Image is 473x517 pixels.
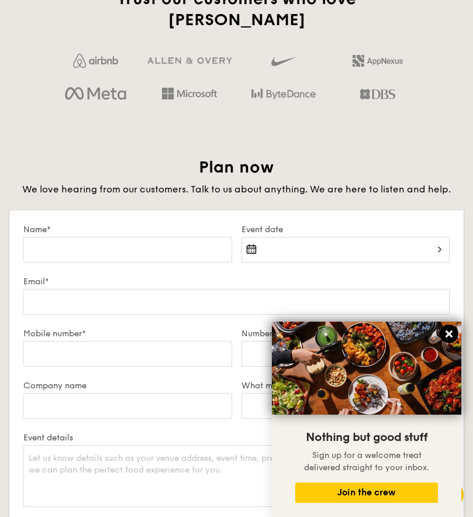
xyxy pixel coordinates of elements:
img: dbs.a5bdd427.png [360,84,395,104]
span: Nothing but good stuff [306,430,427,444]
img: bytedance.dc5c0c88.png [251,84,316,104]
textarea: Let us know details such as your venue address, event time, preferred menu, dietary requirements,... [23,445,450,507]
img: gdlseuq06himwAAAABJRU5ErkJggg== [271,51,296,71]
label: Company name [23,381,232,391]
img: Jf4Dw0UUCKFd4aYAAAAASUVORK5CYII= [73,54,118,68]
label: What menu are you ordering? [241,381,450,391]
label: Number of guests* [241,329,450,339]
span: Plan now [199,157,274,177]
label: Mobile number* [23,329,232,339]
img: DSC07876-Edit02-Large.jpeg [272,322,461,415]
img: 2L6uqdT+6BmeAFDfWP11wfMG223fXktMZIL+i+lTG25h0NjUBKOYhdW2Kn6T+C0Q7bASH2i+1JIsIulPLIv5Ss6l0e291fRVW... [353,55,403,67]
span: We love hearing from our customers. Talk to us about anything. We are here to listen and help. [22,184,451,195]
label: Event details [23,433,450,443]
button: Join the crew [295,482,438,503]
label: Event date [241,225,450,235]
span: Sign up for a welcome treat delivered straight to your inbox. [304,450,429,473]
button: Close [440,325,458,343]
label: Email* [23,277,450,287]
img: Hd4TfVa7bNwuIo1gAAAAASUVORK5CYII= [162,88,217,99]
img: meta.d311700b.png [65,84,126,104]
label: Name* [23,225,232,235]
img: GRg3jHAAAAABJRU5ErkJggg== [147,57,232,64]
